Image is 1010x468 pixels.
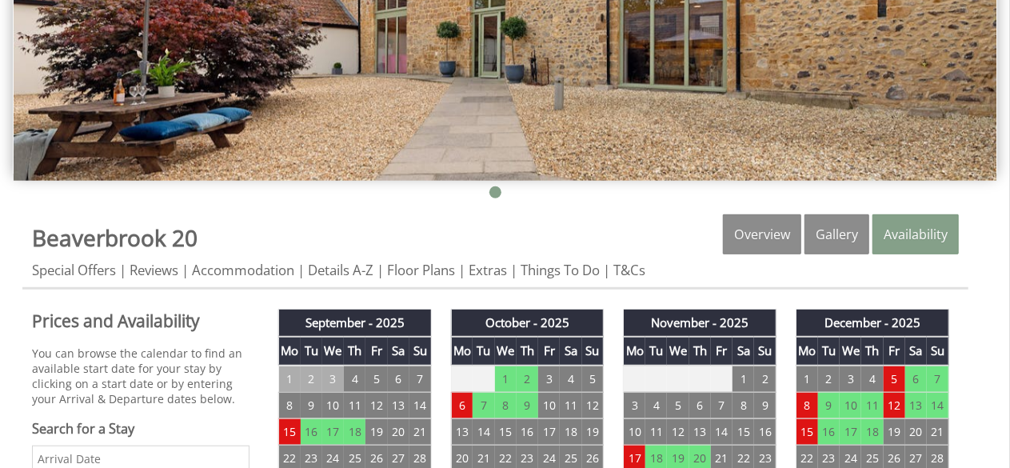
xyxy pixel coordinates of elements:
[840,418,861,445] td: 17
[861,366,883,393] td: 4
[872,214,959,254] a: Availability
[582,337,604,365] th: Su
[796,392,818,418] td: 8
[469,261,507,279] a: Extras
[560,337,581,365] th: Sa
[451,418,473,445] td: 13
[365,366,387,393] td: 5
[538,392,560,418] td: 10
[754,366,776,393] td: 2
[301,366,322,393] td: 2
[409,418,431,445] td: 21
[818,366,840,393] td: 2
[32,222,198,253] a: Beaverbrook 20
[344,392,365,418] td: 11
[301,418,322,445] td: 16
[32,310,250,332] a: Prices and Availability
[560,418,581,445] td: 18
[884,392,905,418] td: 12
[796,310,949,337] th: December - 2025
[667,337,689,365] th: We
[517,366,538,393] td: 2
[689,392,711,418] td: 6
[723,214,801,254] a: Overview
[754,337,776,365] th: Su
[927,392,948,418] td: 14
[733,418,754,445] td: 15
[754,392,776,418] td: 9
[645,337,667,365] th: Tu
[301,392,322,418] td: 9
[582,418,604,445] td: 19
[278,392,300,418] td: 8
[344,366,365,393] td: 4
[796,337,818,365] th: Mo
[711,418,733,445] td: 14
[388,337,409,365] th: Sa
[884,366,905,393] td: 5
[861,337,883,365] th: Th
[365,392,387,418] td: 12
[560,366,581,393] td: 4
[624,392,645,418] td: 3
[409,337,431,365] th: Su
[689,418,711,445] td: 13
[322,418,344,445] td: 17
[645,392,667,418] td: 4
[308,261,373,279] a: Details A-Z
[344,337,365,365] th: Th
[796,418,818,445] td: 15
[322,392,344,418] td: 10
[613,261,645,279] a: T&Cs
[905,392,927,418] td: 13
[538,418,560,445] td: 17
[278,310,431,337] th: September - 2025
[624,418,645,445] td: 10
[927,337,948,365] th: Su
[711,337,733,365] th: Fr
[754,418,776,445] td: 16
[840,392,861,418] td: 10
[905,337,927,365] th: Sa
[927,418,948,445] td: 21
[560,392,581,418] td: 11
[365,418,387,445] td: 19
[495,418,517,445] td: 15
[538,366,560,393] td: 3
[473,337,494,365] th: Tu
[322,337,344,365] th: We
[344,418,365,445] td: 18
[733,337,754,365] th: Sa
[495,392,517,418] td: 8
[624,337,645,365] th: Mo
[840,337,861,365] th: We
[905,418,927,445] td: 20
[927,366,948,393] td: 7
[130,261,178,279] a: Reviews
[388,418,409,445] td: 20
[884,418,905,445] td: 19
[32,420,250,438] h3: Search for a Stay
[409,366,431,393] td: 7
[861,392,883,418] td: 11
[861,418,883,445] td: 18
[32,346,250,406] p: You can browse the calendar to find an available start date for your stay by clicking on a start ...
[278,337,300,365] th: Mo
[818,418,840,445] td: 16
[365,337,387,365] th: Fr
[473,418,494,445] td: 14
[582,392,604,418] td: 12
[301,337,322,365] th: Tu
[521,261,600,279] a: Things To Do
[192,261,294,279] a: Accommodation
[796,366,818,393] td: 1
[517,337,538,365] th: Th
[495,366,517,393] td: 1
[409,392,431,418] td: 14
[322,366,344,393] td: 3
[645,418,667,445] td: 11
[388,392,409,418] td: 13
[388,366,409,393] td: 6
